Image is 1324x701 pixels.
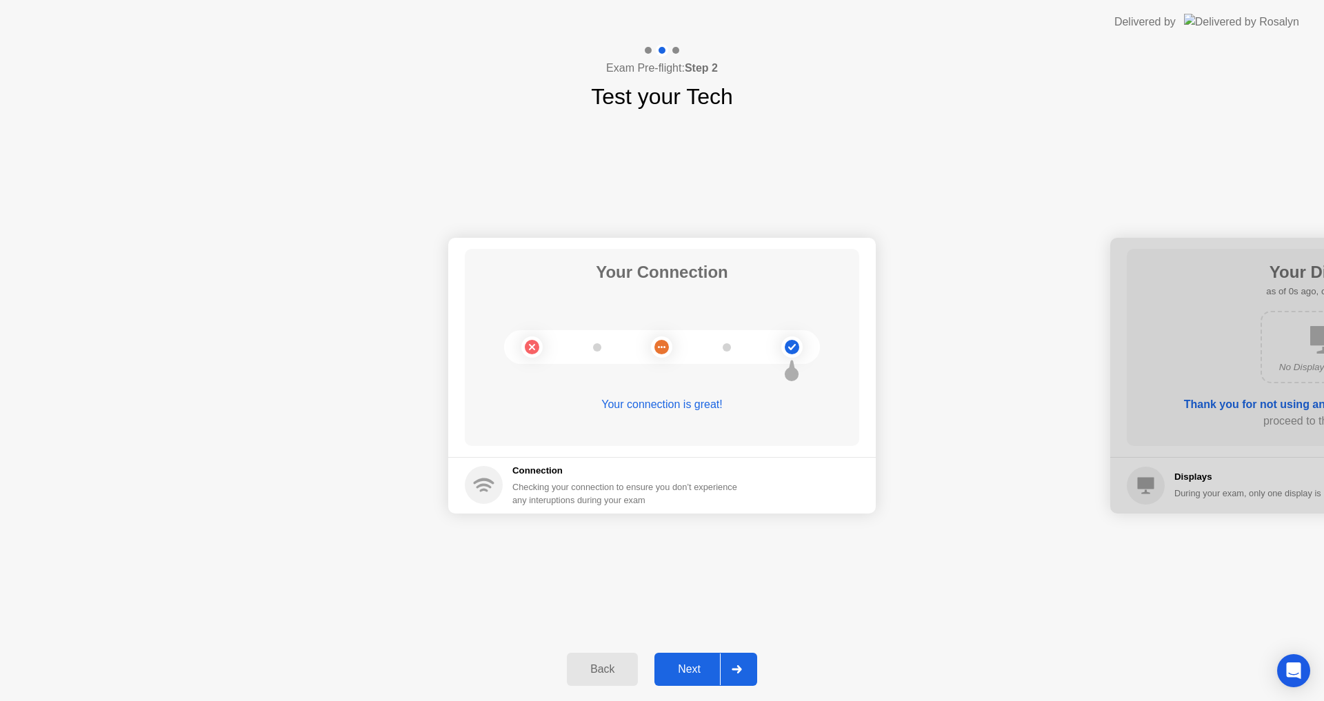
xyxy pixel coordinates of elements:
[596,260,728,285] h1: Your Connection
[659,663,720,675] div: Next
[654,653,757,686] button: Next
[606,60,718,77] h4: Exam Pre-flight:
[1114,14,1176,30] div: Delivered by
[1184,14,1299,30] img: Delivered by Rosalyn
[591,80,733,113] h1: Test your Tech
[567,653,638,686] button: Back
[512,464,745,478] h5: Connection
[512,480,745,507] div: Checking your connection to ensure you don’t experience any interuptions during your exam
[465,396,859,413] div: Your connection is great!
[685,62,718,74] b: Step 2
[1277,654,1310,687] div: Open Intercom Messenger
[571,663,634,675] div: Back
